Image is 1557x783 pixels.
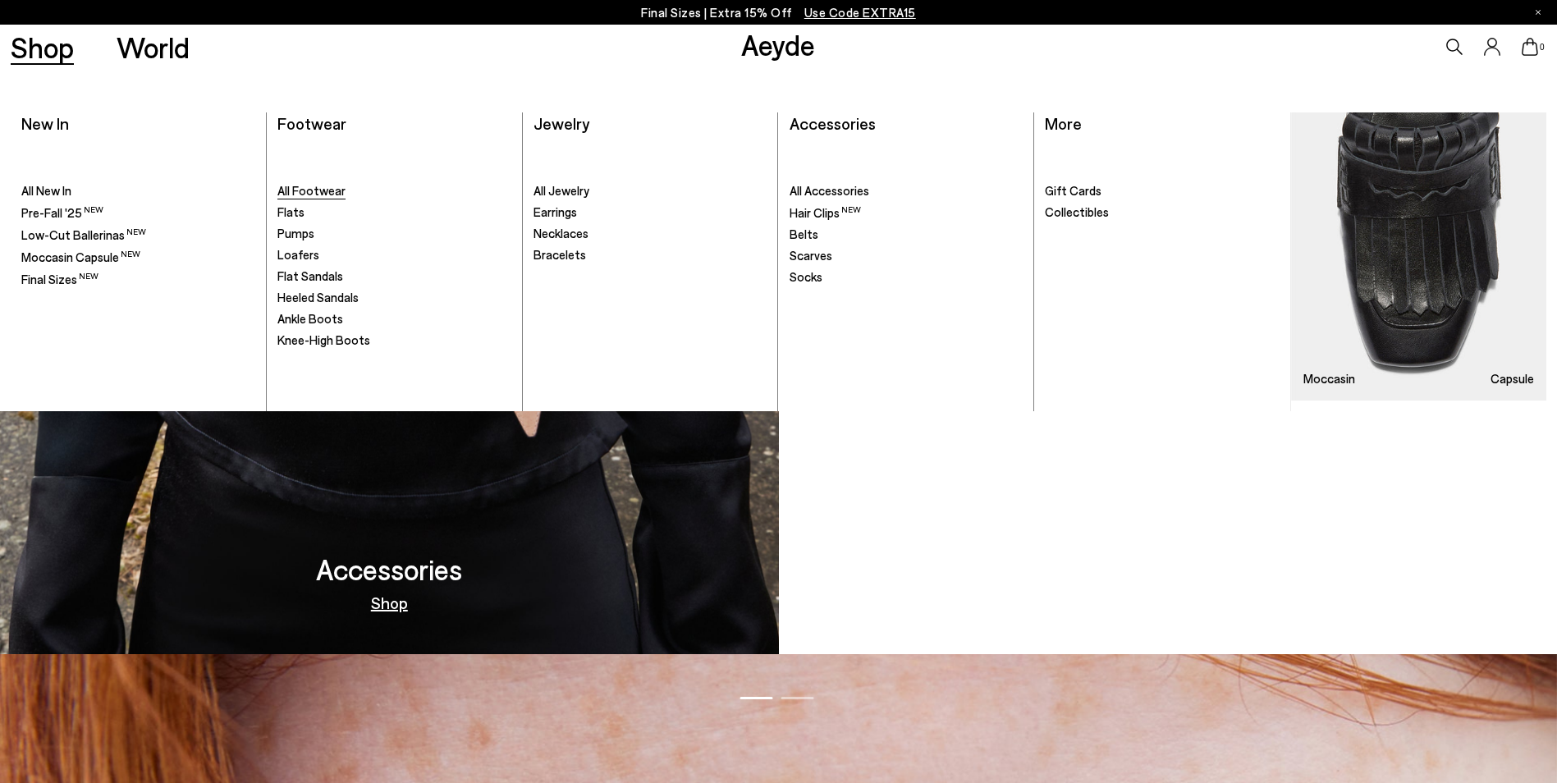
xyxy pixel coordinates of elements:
[21,227,146,242] span: Low-Cut Ballerinas
[790,183,1023,199] a: All Accessories
[21,183,255,199] a: All New In
[740,697,772,699] span: Go to slide 1
[534,183,767,199] a: All Jewelry
[534,113,589,133] a: Jewelry
[277,204,305,219] span: Flats
[1045,183,1280,199] a: Gift Cards
[1045,183,1101,198] span: Gift Cards
[534,247,586,262] span: Bracelets
[741,27,815,62] a: Aeyde
[21,271,255,288] a: Final Sizes
[11,33,74,62] a: Shop
[641,2,916,23] p: Final Sizes | Extra 15% Off
[534,226,767,242] a: Necklaces
[790,183,869,198] span: All Accessories
[1045,204,1280,221] a: Collectibles
[1491,373,1534,385] h3: Capsule
[21,272,98,286] span: Final Sizes
[1291,112,1546,401] img: Mobile_e6eede4d-78b8-4bd1-ae2a-4197e375e133_900x.jpg
[277,332,511,349] a: Knee-High Boots
[277,247,511,263] a: Loafers
[534,183,589,198] span: All Jewelry
[277,247,319,262] span: Loafers
[1522,38,1538,56] a: 0
[534,247,767,263] a: Bracelets
[790,248,1023,264] a: Scarves
[277,311,343,326] span: Ankle Boots
[781,697,813,699] span: Go to slide 2
[21,113,69,133] a: New In
[534,204,577,219] span: Earrings
[277,268,343,283] span: Flat Sandals
[534,226,588,240] span: Necklaces
[277,226,511,242] a: Pumps
[1056,555,1280,584] h3: Moccasin Capsule
[277,332,370,347] span: Knee-High Boots
[1303,373,1355,385] h3: Moccasin
[790,113,876,133] a: Accessories
[21,205,103,220] span: Pre-Fall '25
[277,183,346,198] span: All Footwear
[804,5,916,20] span: Navigate to /collections/ss25-final-sizes
[277,226,314,240] span: Pumps
[1538,43,1546,52] span: 0
[117,33,190,62] a: World
[790,269,822,284] span: Socks
[790,248,832,263] span: Scarves
[277,183,511,199] a: All Footwear
[1291,112,1546,401] a: Moccasin Capsule
[790,269,1023,286] a: Socks
[21,183,71,198] span: All New In
[21,249,255,266] a: Moccasin Capsule
[277,204,511,221] a: Flats
[21,204,255,222] a: Pre-Fall '25
[534,204,767,221] a: Earrings
[790,227,818,241] span: Belts
[790,205,861,220] span: Hair Clips
[371,594,408,611] a: Shop
[277,290,511,306] a: Heeled Sandals
[1045,113,1082,133] a: More
[316,555,462,584] h3: Accessories
[790,204,1023,222] a: Hair Clips
[21,250,140,264] span: Moccasin Capsule
[277,113,346,133] a: Footwear
[277,268,511,285] a: Flat Sandals
[277,290,359,304] span: Heeled Sandals
[21,227,255,244] a: Low-Cut Ballerinas
[1045,204,1109,219] span: Collectibles
[790,227,1023,243] a: Belts
[1136,594,1200,611] a: Out Now
[277,311,511,327] a: Ankle Boots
